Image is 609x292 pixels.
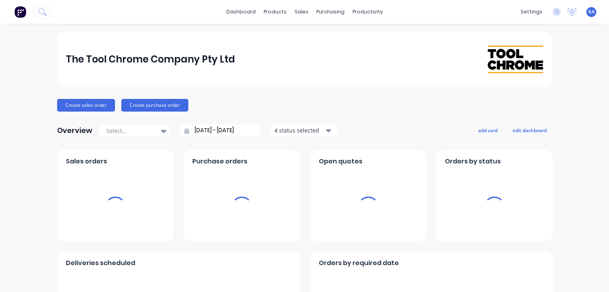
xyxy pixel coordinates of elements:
div: productivity [349,6,387,18]
button: edit dashboard [507,125,552,135]
button: 4 status selected [270,125,337,137]
img: The Tool Chrome Company Pty Ltd [488,46,543,73]
a: dashboard [222,6,260,18]
button: Create sales order [57,99,115,112]
div: products [260,6,291,18]
span: KA [588,8,595,15]
span: Orders by status [445,157,501,166]
button: add card [473,125,503,135]
span: Open quotes [319,157,362,166]
span: Orders by required date [319,258,399,268]
img: Factory [14,6,26,18]
span: Sales orders [66,157,107,166]
div: 4 status selected [274,126,324,135]
button: Create purchase order [121,99,188,112]
div: settings [517,6,546,18]
span: Purchase orders [192,157,247,166]
div: Overview [57,123,92,138]
div: The Tool Chrome Company Pty Ltd [66,51,235,67]
div: purchasing [312,6,349,18]
div: sales [291,6,312,18]
span: Deliveries scheduled [66,258,135,268]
